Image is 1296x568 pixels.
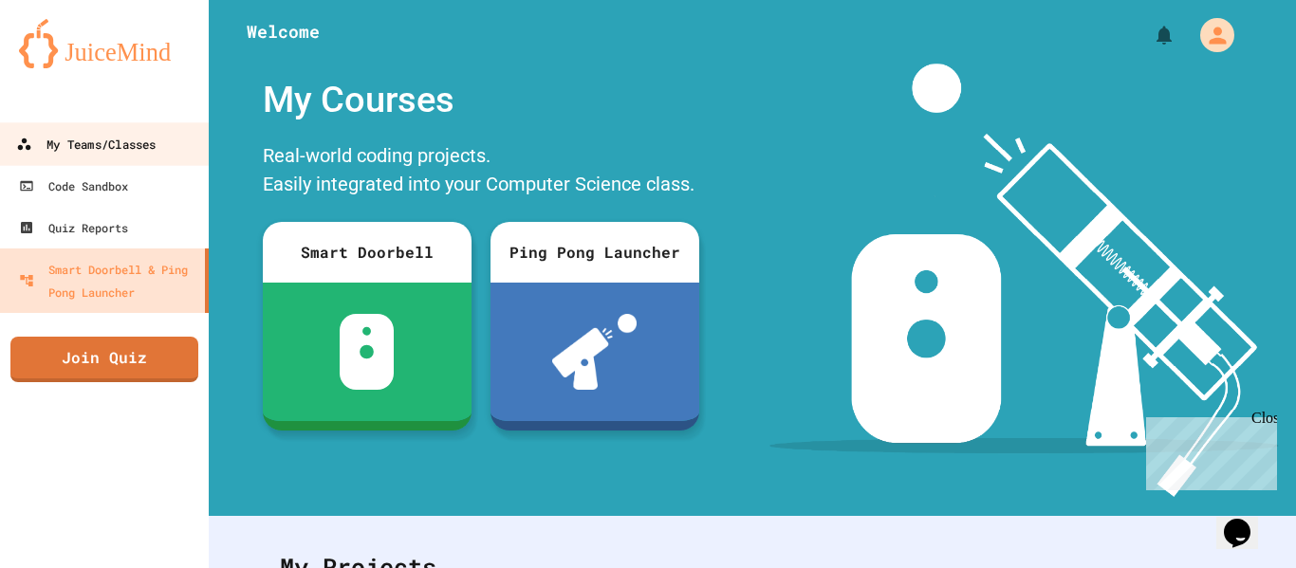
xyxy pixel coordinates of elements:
img: ppl-with-ball.png [552,314,637,390]
div: My Teams/Classes [16,133,156,156]
div: My Notifications [1118,19,1180,51]
a: Join Quiz [10,337,198,382]
div: Code Sandbox [19,174,128,197]
div: My Courses [253,64,709,137]
div: Quiz Reports [19,216,128,239]
iframe: chat widget [1139,410,1277,490]
img: logo-orange.svg [19,19,190,68]
img: banner-image-my-projects.png [769,64,1278,497]
div: Real-world coding projects. Easily integrated into your Computer Science class. [253,137,709,208]
iframe: chat widget [1216,492,1277,549]
div: Ping Pong Launcher [491,222,699,283]
div: Smart Doorbell [263,222,472,283]
div: My Account [1180,13,1239,57]
img: sdb-white.svg [340,314,394,390]
div: Smart Doorbell & Ping Pong Launcher [19,258,197,303]
div: Chat with us now!Close [8,8,131,120]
